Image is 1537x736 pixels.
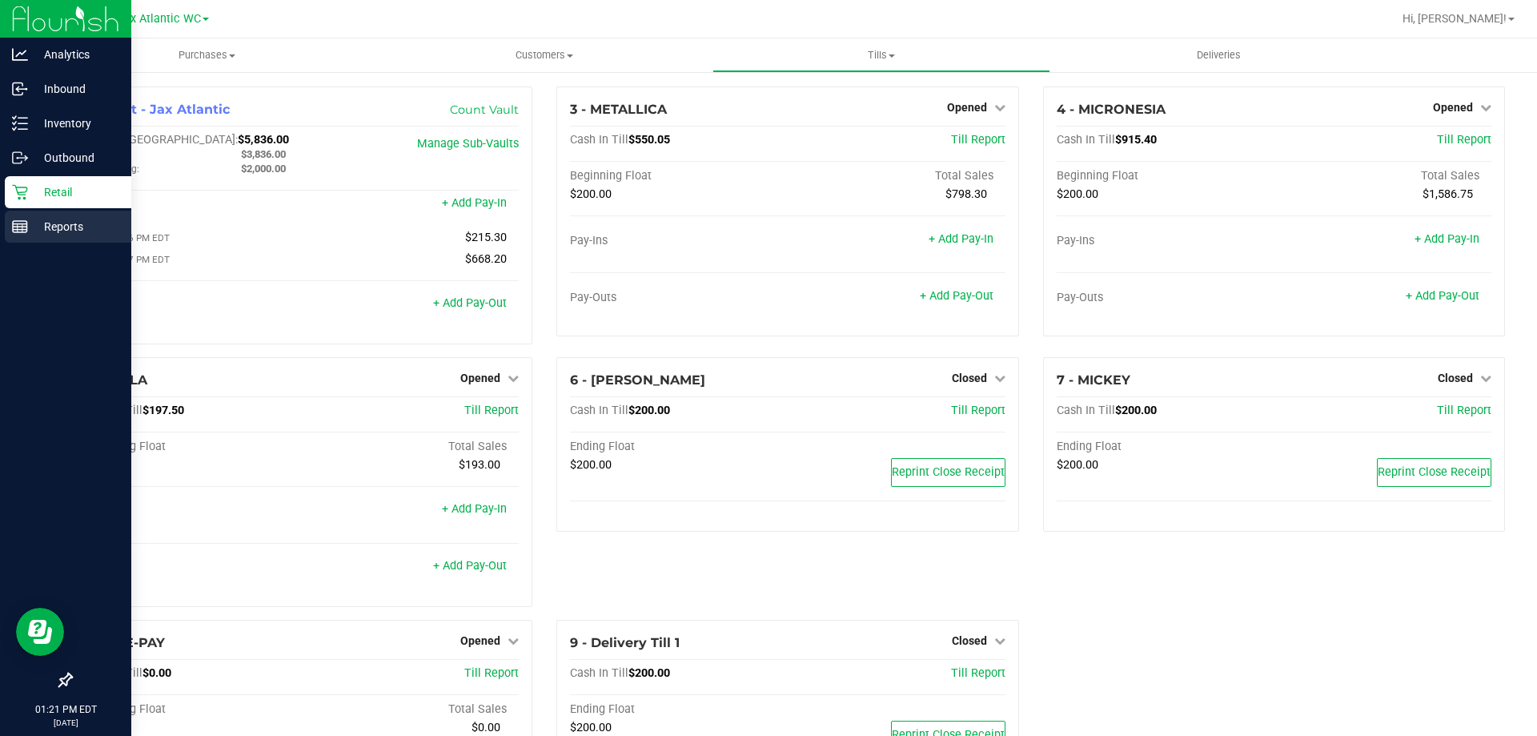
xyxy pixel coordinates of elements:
[1433,101,1473,114] span: Opened
[788,169,1005,183] div: Total Sales
[241,148,286,160] span: $3,836.00
[84,504,302,518] div: Pay-Ins
[570,404,628,417] span: Cash In Till
[302,702,520,717] div: Total Sales
[12,150,28,166] inline-svg: Outbound
[465,252,507,266] span: $668.20
[84,298,302,312] div: Pay-Outs
[1274,169,1491,183] div: Total Sales
[570,372,705,388] span: 6 - [PERSON_NAME]
[1175,48,1262,62] span: Deliveries
[570,666,628,680] span: Cash In Till
[892,465,1005,479] span: Reprint Close Receipt
[570,234,788,248] div: Pay-Ins
[433,559,507,573] a: + Add Pay-Out
[891,458,1005,487] button: Reprint Close Receipt
[12,184,28,200] inline-svg: Retail
[460,372,500,384] span: Opened
[16,608,64,656] iframe: Resource center
[1057,102,1166,117] span: 4 - MICRONESIA
[460,634,500,647] span: Opened
[1057,234,1274,248] div: Pay-Ins
[238,133,289,147] span: $5,836.00
[84,440,302,454] div: Beginning Float
[450,103,519,117] a: Count Vault
[1057,133,1115,147] span: Cash In Till
[1437,404,1491,417] a: Till Report
[947,101,987,114] span: Opened
[7,717,124,729] p: [DATE]
[241,163,286,175] span: $2,000.00
[118,12,201,26] span: Jax Atlantic WC
[433,296,507,310] a: + Add Pay-Out
[142,404,184,417] span: $197.50
[84,102,230,117] span: 1 - Vault - Jax Atlantic
[464,404,519,417] a: Till Report
[442,502,507,516] a: + Add Pay-In
[1057,291,1274,305] div: Pay-Outs
[459,458,500,472] span: $193.00
[1057,404,1115,417] span: Cash In Till
[570,133,628,147] span: Cash In Till
[1050,38,1387,72] a: Deliveries
[951,404,1005,417] a: Till Report
[1057,187,1098,201] span: $200.00
[952,372,987,384] span: Closed
[28,183,124,202] p: Retail
[302,440,520,454] div: Total Sales
[570,291,788,305] div: Pay-Outs
[1437,133,1491,147] a: Till Report
[1415,232,1479,246] a: + Add Pay-In
[1115,404,1157,417] span: $200.00
[628,666,670,680] span: $200.00
[1057,372,1130,388] span: 7 - MICKEY
[7,702,124,717] p: 01:21 PM EDT
[28,79,124,99] p: Inbound
[951,133,1005,147] a: Till Report
[570,169,788,183] div: Beginning Float
[1057,458,1098,472] span: $200.00
[952,634,987,647] span: Closed
[84,702,302,717] div: Beginning Float
[464,666,519,680] a: Till Report
[570,187,612,201] span: $200.00
[929,232,993,246] a: + Add Pay-In
[417,137,519,151] a: Manage Sub-Vaults
[951,666,1005,680] a: Till Report
[628,133,670,147] span: $550.05
[28,45,124,64] p: Analytics
[1406,289,1479,303] a: + Add Pay-Out
[375,38,712,72] a: Customers
[142,666,171,680] span: $0.00
[84,198,302,212] div: Pay-Ins
[12,46,28,62] inline-svg: Analytics
[570,635,680,650] span: 9 - Delivery Till 1
[570,458,612,472] span: $200.00
[28,114,124,133] p: Inventory
[1403,12,1507,25] span: Hi, [PERSON_NAME]!
[442,196,507,210] a: + Add Pay-In
[1423,187,1473,201] span: $1,586.75
[712,38,1049,72] a: Tills
[472,721,500,734] span: $0.00
[570,702,788,717] div: Ending Float
[38,38,375,72] a: Purchases
[84,133,238,147] span: Cash In [GEOGRAPHIC_DATA]:
[12,115,28,131] inline-svg: Inventory
[12,219,28,235] inline-svg: Reports
[12,81,28,97] inline-svg: Inbound
[570,440,788,454] div: Ending Float
[465,231,507,244] span: $215.30
[376,48,712,62] span: Customers
[628,404,670,417] span: $200.00
[1057,169,1274,183] div: Beginning Float
[1438,372,1473,384] span: Closed
[945,187,987,201] span: $798.30
[28,148,124,167] p: Outbound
